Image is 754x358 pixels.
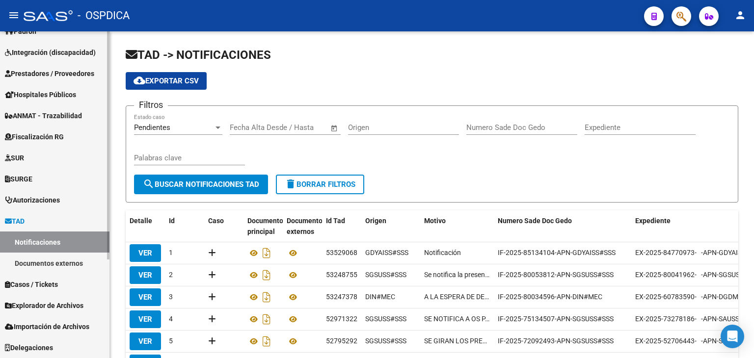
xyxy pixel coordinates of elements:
datatable-header-cell: Id [165,210,204,243]
span: Detalle [130,217,152,225]
div: Open Intercom Messenger [721,325,744,348]
span: A LA ESPERA DE DESCARGO- Se le hace saber a la OBRA SOCIAL PERSONAL DE DIRECCION DE LA INDUSTRIA ... [424,291,490,303]
span: VER [138,293,152,302]
span: TAD [5,216,25,227]
span: SGSUSS#SSS [365,337,406,345]
datatable-header-cell: Numero Sade Doc Gedo [494,210,631,243]
span: Delegaciones [5,342,53,353]
span: Expediente [635,217,671,225]
span: Id [169,217,175,225]
mat-icon: person [734,9,746,21]
span: 3 [169,293,173,301]
span: 53248755 [326,271,357,279]
span: Explorador de Archivos [5,300,83,311]
button: VER [130,266,161,284]
datatable-header-cell: Motivo [420,210,494,243]
datatable-header-cell: Detalle [126,210,165,243]
button: Buscar Notificaciones TAD [134,175,268,194]
span: SURGE [5,174,32,184]
span: Id Tad [326,217,345,225]
mat-icon: search [143,178,155,190]
button: VER [130,244,161,262]
datatable-header-cell: Documentos externos [283,210,322,243]
input: Fecha fin [278,123,326,132]
span: VER [138,337,152,346]
button: VER [130,288,161,306]
span: 4 [169,315,173,323]
span: Casos / Tickets [5,279,58,290]
span: Prestadores / Proveedores [5,68,94,79]
span: VER [138,271,152,280]
span: 52971322 [326,315,357,323]
mat-icon: delete [285,178,296,190]
span: TAD -> NOTIFICACIONES [126,48,271,62]
span: ANMAT - Trazabilidad [5,110,82,121]
span: IF-2025-80053812-APN-SGSUSS#SSS [498,271,614,279]
button: VER [130,332,161,350]
datatable-header-cell: Caso [204,210,243,243]
span: Fiscalización RG [5,131,64,142]
button: VER [130,310,161,328]
h3: Filtros [134,98,168,112]
span: Numero Sade Doc Gedo [498,217,572,225]
span: Origen [365,217,386,225]
span: Notificación [424,247,461,258]
mat-icon: cloud_download [134,75,145,86]
datatable-header-cell: Documento principal [243,210,283,243]
span: 53529068 [326,249,357,256]
button: Open calendar [329,123,340,134]
span: Se notifica la presente documentación. [424,269,490,281]
span: Motivo [424,217,446,225]
span: SE NOTIFICA A OS P. DIR. IND. CURTIDORA ARG. [424,313,490,325]
span: 1 [169,249,173,256]
datatable-header-cell: Origen [361,210,420,243]
i: Descargar documento [260,333,273,349]
span: Buscar Notificaciones TAD [143,180,259,189]
span: SUR [5,153,24,163]
span: Exportar CSV [134,77,199,85]
input: Fecha inicio [230,123,269,132]
span: IF-2025-80034596-APN-DIN#MEC [498,293,602,301]
span: SGSUSS#SSS [365,271,406,279]
span: Documento principal [247,217,283,236]
span: VER [138,249,152,257]
span: - OSPDICA [78,5,130,26]
span: SE GIRAN LOS PRESENTES AL AGENTE DEL SEGURO DE SALUD OBRA SOCIAL PERSONAL DE DIRECCION DE LA INDU... [424,335,490,347]
span: 53247378 [326,293,357,301]
datatable-header-cell: Id Tad [322,210,361,243]
span: Importación de Archivos [5,321,89,332]
span: GDYAISS#SSS [365,249,408,256]
i: Descargar documento [260,267,273,283]
span: IF-2025-75134507-APN-SGSUSS#SSS [498,315,614,323]
span: 52795292 [326,337,357,345]
i: Descargar documento [260,289,273,305]
i: Descargar documento [260,311,273,327]
span: DIN#MEC [365,293,395,301]
button: Borrar Filtros [276,175,364,194]
span: 2 [169,271,173,279]
span: Borrar Filtros [285,180,355,189]
span: IF-2025-72092493-APN-SGSUSS#SSS [498,337,614,345]
span: IF-2025-85134104-APN-GDYAISS#SSS [498,249,616,256]
i: Descargar documento [260,245,273,261]
span: Caso [208,217,224,225]
span: Hospitales Públicos [5,89,76,100]
button: Exportar CSV [126,72,207,90]
span: Documentos externos [287,217,326,236]
mat-icon: menu [8,9,20,21]
span: VER [138,315,152,324]
span: Integración (discapacidad) [5,47,96,58]
span: SGSUSS#SSS [365,315,406,323]
span: 5 [169,337,173,345]
span: Pendientes [134,123,170,132]
span: Autorizaciones [5,195,60,205]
